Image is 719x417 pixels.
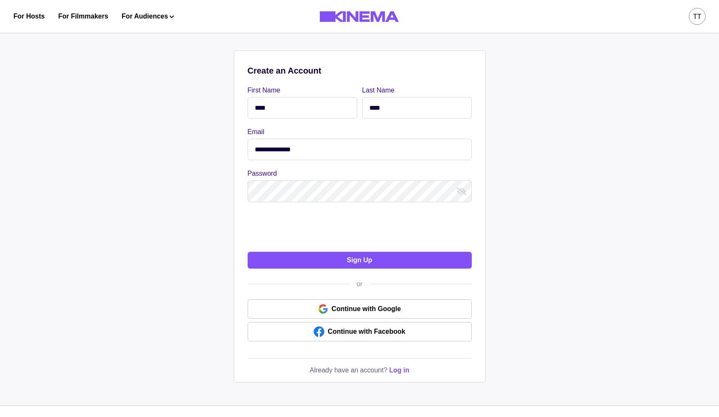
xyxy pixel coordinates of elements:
[248,211,375,243] iframe: reCAPTCHA
[362,85,467,95] label: Last Name
[248,64,472,77] p: Create an Account
[350,279,369,289] div: or
[13,11,45,21] a: For Hosts
[248,252,472,269] button: Sign Up
[693,12,701,22] div: tt
[455,185,468,198] button: show password
[248,169,467,179] label: Password
[389,367,409,374] span: Log in
[248,322,472,341] a: Continue with Facebook
[248,299,472,319] a: Continue with Google
[58,11,108,21] a: For Filmmakers
[310,365,409,375] a: Already have an account? Log in
[248,85,352,95] label: First Name
[122,11,174,21] button: For Audiences
[248,127,467,137] label: Email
